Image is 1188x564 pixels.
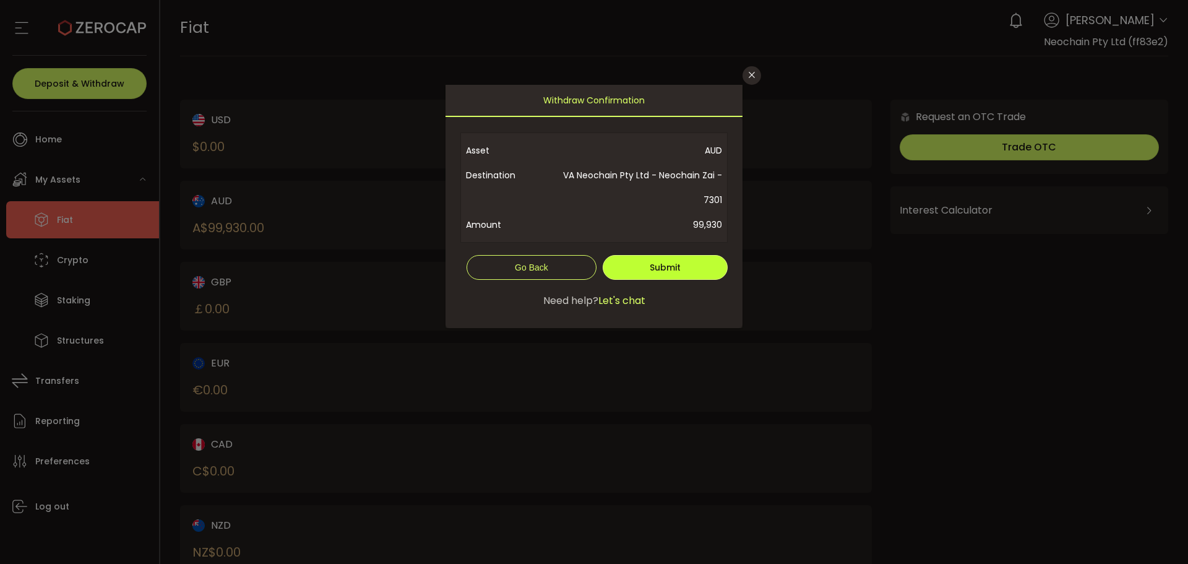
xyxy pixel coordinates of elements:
[515,262,548,272] span: Go Back
[543,85,645,116] span: Withdraw Confirmation
[742,66,761,85] button: Close
[543,293,598,308] span: Need help?
[598,293,645,308] span: Let's chat
[603,255,728,280] button: Submit
[544,212,722,237] span: 99,930
[466,212,544,237] span: Amount
[544,138,722,163] span: AUD
[445,85,742,328] div: dialog
[466,163,544,212] span: Destination
[466,138,544,163] span: Asset
[544,163,722,212] span: VA Neochain Pty Ltd - Neochain Zai - 7301
[1126,505,1188,564] iframe: Chat Widget
[467,255,596,280] button: Go Back
[650,261,681,274] span: Submit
